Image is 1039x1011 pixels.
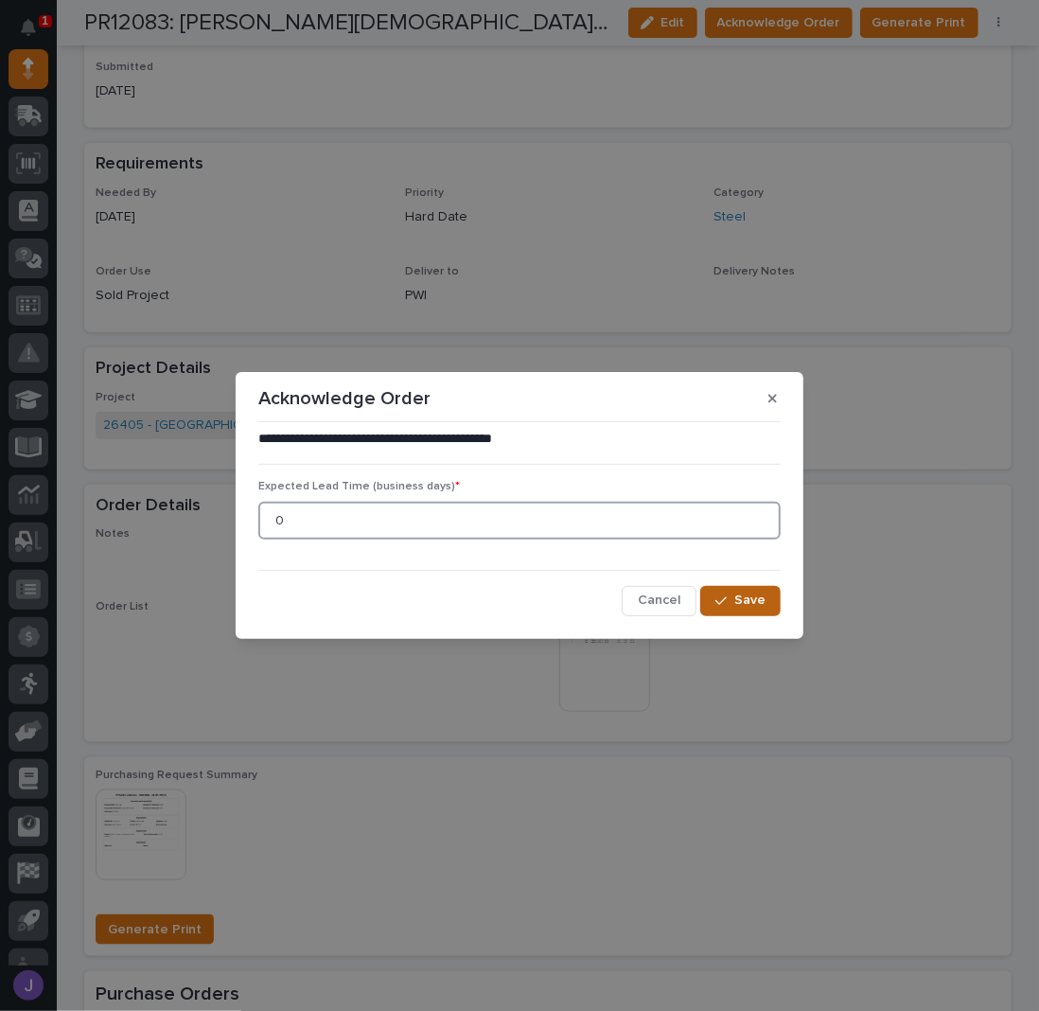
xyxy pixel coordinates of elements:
[638,592,680,609] span: Cancel
[734,592,766,609] span: Save
[258,387,431,410] p: Acknowledge Order
[622,586,696,616] button: Cancel
[258,481,460,492] span: Expected Lead Time (business days)
[700,586,781,616] button: Save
